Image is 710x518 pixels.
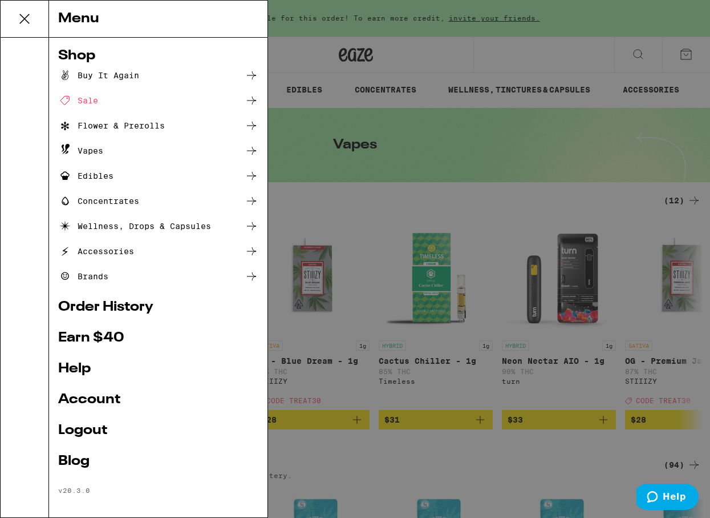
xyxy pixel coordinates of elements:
[58,219,211,233] div: Wellness, Drops & Capsules
[58,300,258,314] a: Order History
[58,194,258,208] a: Concentrates
[58,119,258,132] a: Flower & Prerolls
[58,194,139,208] div: Concentrates
[58,331,258,345] a: Earn $ 40
[58,270,108,283] div: Brands
[58,424,258,437] a: Logout
[58,219,258,233] a: Wellness, Drops & Capsules
[49,1,267,38] div: Menu
[58,94,258,107] a: Sale
[636,484,699,512] iframe: Opens a widget where you can find more information
[58,487,90,494] span: v 20.3.0
[58,244,134,258] div: Accessories
[58,362,258,376] a: Help
[58,94,98,107] div: Sale
[58,169,113,183] div: Edibles
[58,455,258,468] a: Blog
[58,69,139,82] div: Buy It Again
[58,270,258,283] a: Brands
[58,144,258,158] a: Vapes
[58,393,258,407] a: Account
[58,244,258,258] a: Accessories
[58,119,165,132] div: Flower & Prerolls
[58,169,258,183] a: Edibles
[58,144,103,158] div: Vapes
[58,69,258,82] a: Buy It Again
[58,49,258,63] a: Shop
